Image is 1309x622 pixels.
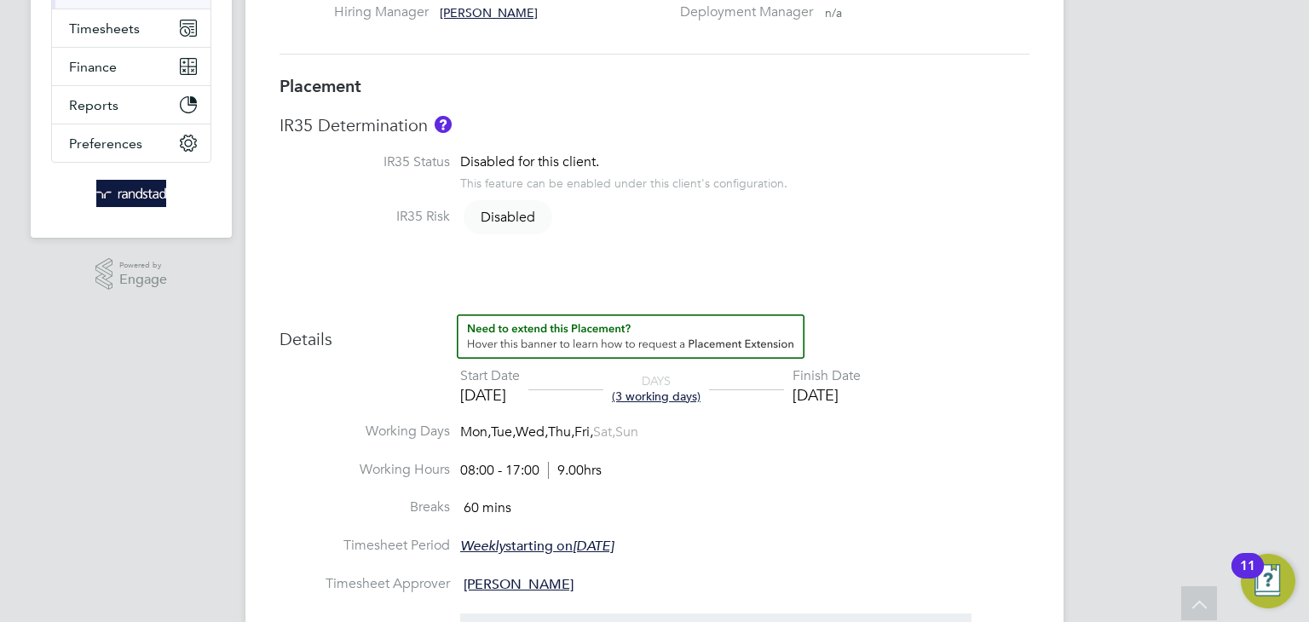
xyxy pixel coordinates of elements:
[670,3,813,21] label: Deployment Manager
[574,423,593,441] span: Fri,
[464,499,511,516] span: 60 mins
[280,114,1029,136] h3: IR35 Determination
[548,423,574,441] span: Thu,
[119,273,167,287] span: Engage
[615,423,638,441] span: Sun
[280,575,450,593] label: Timesheet Approver
[460,367,520,385] div: Start Date
[612,389,701,404] span: (3 working days)
[460,385,520,405] div: [DATE]
[460,538,505,555] em: Weekly
[96,180,167,207] img: randstad-logo-retina.png
[793,385,861,405] div: [DATE]
[460,462,602,480] div: 08:00 - 17:00
[460,153,599,170] span: Disabled for this client.
[460,423,491,441] span: Mon,
[280,537,450,555] label: Timesheet Period
[491,423,516,441] span: Tue,
[516,423,548,441] span: Wed,
[280,498,450,516] label: Breaks
[593,423,615,441] span: Sat,
[280,423,450,441] label: Working Days
[52,9,210,47] button: Timesheets
[464,200,552,234] span: Disabled
[280,153,450,171] label: IR35 Status
[334,3,428,21] label: Hiring Manager
[603,373,709,404] div: DAYS
[573,538,614,555] em: [DATE]
[825,5,842,20] span: n/a
[119,258,167,273] span: Powered by
[457,314,804,359] button: How to extend a Placement?
[51,180,211,207] a: Go to home page
[69,97,118,113] span: Reports
[69,135,142,152] span: Preferences
[280,461,450,479] label: Working Hours
[464,576,574,593] span: [PERSON_NAME]
[95,258,168,291] a: Powered byEngage
[69,20,140,37] span: Timesheets
[548,462,602,479] span: 9.00hrs
[280,208,450,226] label: IR35 Risk
[1240,566,1255,588] div: 11
[440,5,538,20] span: [PERSON_NAME]
[793,367,861,385] div: Finish Date
[52,86,210,124] button: Reports
[1241,554,1295,608] button: Open Resource Center, 11 new notifications
[280,314,1029,350] h3: Details
[435,116,452,133] button: About IR35
[52,124,210,162] button: Preferences
[52,48,210,85] button: Finance
[280,76,361,96] b: Placement
[69,59,117,75] span: Finance
[460,538,614,555] span: starting on
[460,171,787,191] div: This feature can be enabled under this client's configuration.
